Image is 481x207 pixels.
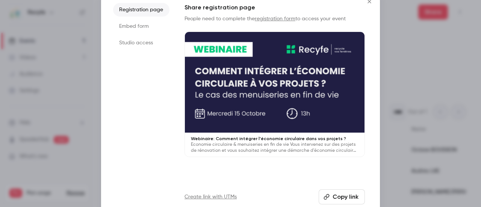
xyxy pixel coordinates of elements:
li: Registration page [113,3,169,17]
a: registration form [255,16,295,21]
li: Studio access [113,36,169,50]
p: Economie circulaire & menuiseries en fin de vie Vous intervenez sur des projets de rénovation et ... [191,142,358,154]
li: Embed form [113,20,169,33]
p: People need to complete the to access your event [185,15,365,23]
button: Copy link [319,189,365,204]
a: Create link with UTMs [185,193,237,201]
h1: Share registration page [185,3,365,12]
a: Webinaire: Comment intégrer l'économie circulaire dans vos projets ?Economie circulaire & menuise... [185,32,365,157]
p: Webinaire: Comment intégrer l'économie circulaire dans vos projets ? [191,136,358,142]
